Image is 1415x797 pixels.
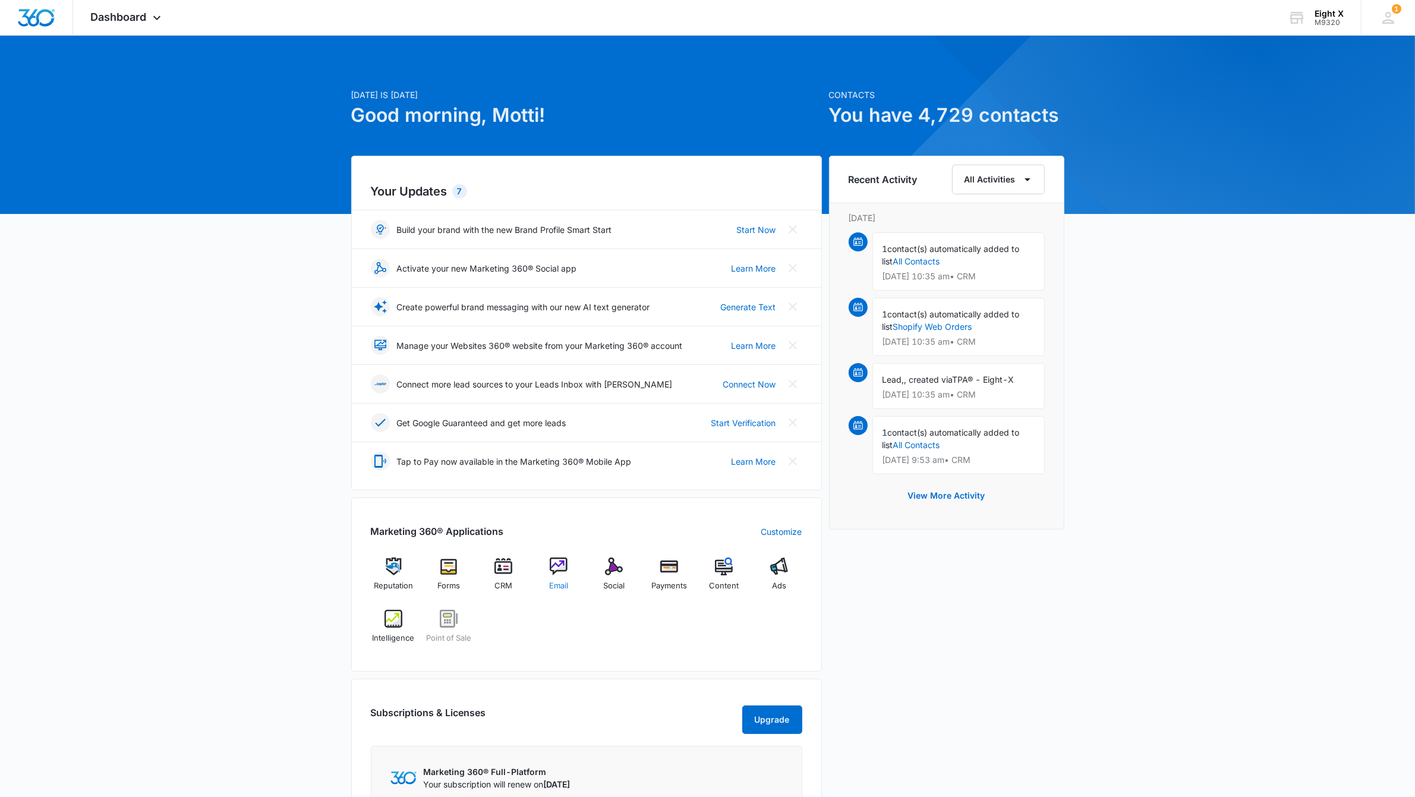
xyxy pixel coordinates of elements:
a: Payments [646,557,692,600]
span: Forms [437,580,460,592]
a: Customize [761,525,802,538]
button: Close [783,297,802,316]
a: Learn More [732,339,776,352]
span: Ads [772,580,786,592]
span: Lead, [883,374,905,385]
a: Shopify Web Orders [893,322,972,332]
p: [DATE] 10:35 am • CRM [883,390,1035,399]
p: Get Google Guaranteed and get more leads [397,417,566,429]
span: Email [549,580,568,592]
img: Marketing 360 Logo [390,771,417,784]
div: notifications count [1392,4,1401,14]
button: Close [783,413,802,432]
a: Start Now [737,223,776,236]
h1: You have 4,729 contacts [829,101,1064,130]
a: Forms [426,557,471,600]
span: 1 [883,309,888,319]
p: Contacts [829,89,1064,101]
span: contact(s) automatically added to list [883,244,1020,266]
p: Marketing 360® Full-Platform [424,766,571,778]
span: Dashboard [91,11,147,23]
span: Payments [651,580,687,592]
a: All Contacts [893,440,940,450]
div: account name [1315,9,1344,18]
span: Social [603,580,625,592]
a: CRM [481,557,527,600]
button: All Activities [952,165,1045,194]
a: Start Verification [711,417,776,429]
p: Activate your new Marketing 360® Social app [397,262,577,275]
p: Tap to Pay now available in the Marketing 360® Mobile App [397,455,632,468]
span: Reputation [374,580,413,592]
span: contact(s) automatically added to list [883,427,1020,450]
span: , created via [905,374,953,385]
span: Intelligence [372,632,414,644]
span: contact(s) automatically added to list [883,309,1020,332]
p: Manage your Websites 360® website from your Marketing 360® account [397,339,683,352]
a: All Contacts [893,256,940,266]
p: [DATE] [849,212,1045,224]
p: [DATE] 10:35 am • CRM [883,338,1035,346]
button: Upgrade [742,705,802,734]
p: Create powerful brand messaging with our new AI text generator [397,301,650,313]
a: Content [701,557,747,600]
a: Connect Now [723,378,776,390]
span: 1 [883,427,888,437]
button: Close [783,336,802,355]
button: Close [783,452,802,471]
p: [DATE] 9:53 am • CRM [883,456,1035,464]
span: [DATE] [544,779,571,789]
span: 1 [883,244,888,254]
span: Content [709,580,739,592]
a: Ads [757,557,802,600]
h2: Your Updates [371,182,802,200]
p: Your subscription will renew on [424,778,571,790]
a: Reputation [371,557,417,600]
span: TPA® - Eight-X [953,374,1014,385]
a: Point of Sale [426,610,471,653]
p: [DATE] is [DATE] [351,89,822,101]
button: Close [783,220,802,239]
a: Social [591,557,637,600]
a: Learn More [732,262,776,275]
span: 1 [1392,4,1401,14]
button: Close [783,374,802,393]
a: Email [536,557,582,600]
span: Point of Sale [426,632,471,644]
p: Build your brand with the new Brand Profile Smart Start [397,223,612,236]
h2: Marketing 360® Applications [371,524,504,538]
span: CRM [494,580,512,592]
a: Intelligence [371,610,417,653]
h2: Subscriptions & Licenses [371,705,486,729]
h6: Recent Activity [849,172,918,187]
a: Generate Text [721,301,776,313]
p: [DATE] 10:35 am • CRM [883,272,1035,281]
div: account id [1315,18,1344,27]
h1: Good morning, Motti! [351,101,822,130]
p: Connect more lead sources to your Leads Inbox with [PERSON_NAME] [397,378,673,390]
div: 7 [452,184,467,199]
a: Learn More [732,455,776,468]
button: Close [783,259,802,278]
button: View More Activity [896,481,997,510]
